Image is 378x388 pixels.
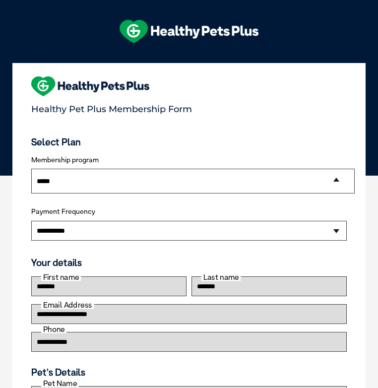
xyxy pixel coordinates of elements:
[31,136,347,148] h3: Select Plan
[31,207,95,216] label: Payment Frequency
[31,76,149,96] img: heart-shape-hpp-logo-large.png
[41,273,81,281] label: First name
[201,273,241,281] label: Last name
[31,99,347,115] p: Healthy Pet Plus Membership Form
[31,156,347,164] label: Membership program
[41,325,66,333] label: Phone
[31,257,347,268] h3: Your details
[41,301,94,309] label: Email Address
[120,20,258,43] img: hpp-logo-landscape-green-white.png
[27,367,351,378] h3: Pet's Details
